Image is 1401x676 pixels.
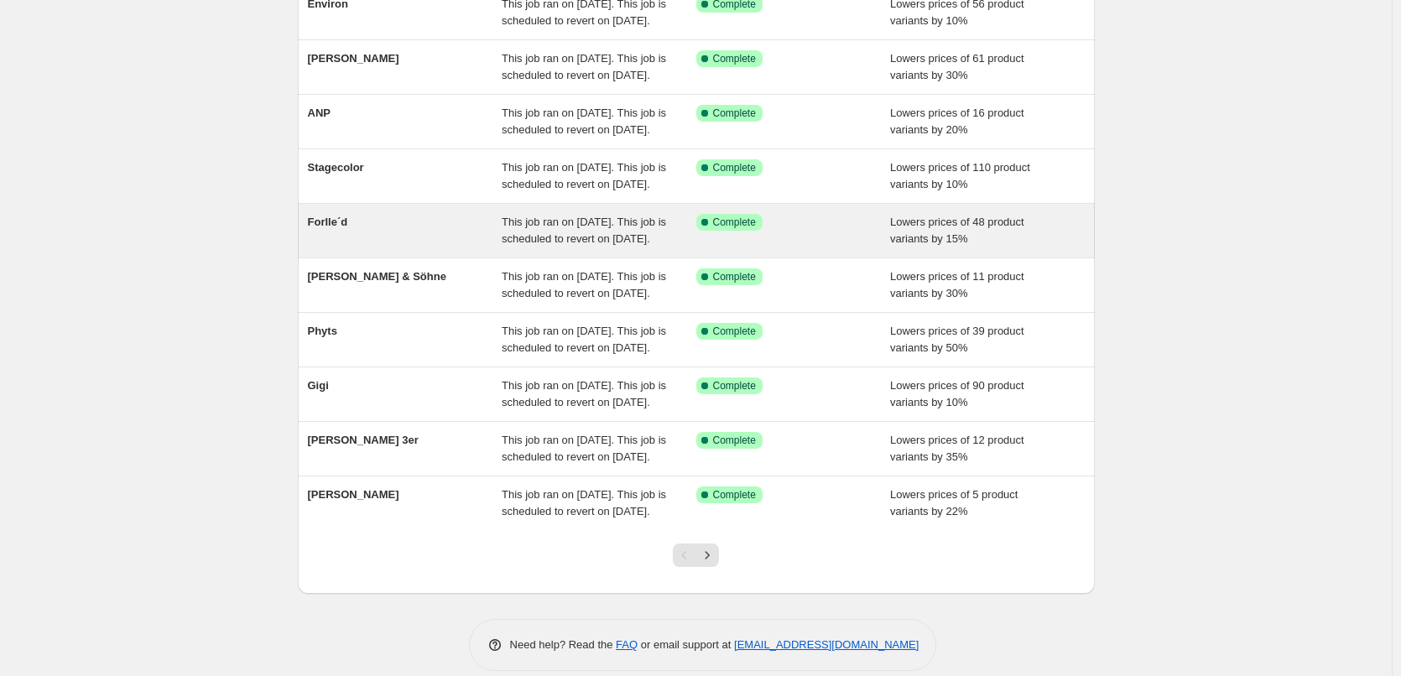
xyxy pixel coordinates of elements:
[502,434,666,463] span: This job ran on [DATE]. This job is scheduled to revert on [DATE].
[713,161,756,174] span: Complete
[502,270,666,299] span: This job ran on [DATE]. This job is scheduled to revert on [DATE].
[713,52,756,65] span: Complete
[308,107,331,119] span: ANP
[734,638,919,651] a: [EMAIL_ADDRESS][DOMAIN_NAME]
[890,325,1024,354] span: Lowers prices of 39 product variants by 50%
[713,270,756,283] span: Complete
[502,216,666,245] span: This job ran on [DATE]. This job is scheduled to revert on [DATE].
[713,379,756,393] span: Complete
[308,434,419,446] span: [PERSON_NAME] 3er
[510,638,617,651] span: Need help? Read the
[890,52,1024,81] span: Lowers prices of 61 product variants by 30%
[502,161,666,190] span: This job ran on [DATE]. This job is scheduled to revert on [DATE].
[308,270,446,283] span: [PERSON_NAME] & Söhne
[616,638,638,651] a: FAQ
[308,52,399,65] span: [PERSON_NAME]
[890,216,1024,245] span: Lowers prices of 48 product variants by 15%
[890,488,1018,517] span: Lowers prices of 5 product variants by 22%
[638,638,734,651] span: or email support at
[890,161,1030,190] span: Lowers prices of 110 product variants by 10%
[713,434,756,447] span: Complete
[308,325,337,337] span: Phyts
[502,379,666,408] span: This job ran on [DATE]. This job is scheduled to revert on [DATE].
[890,270,1024,299] span: Lowers prices of 11 product variants by 30%
[673,543,719,567] nav: Pagination
[502,107,666,136] span: This job ran on [DATE]. This job is scheduled to revert on [DATE].
[502,325,666,354] span: This job ran on [DATE]. This job is scheduled to revert on [DATE].
[502,52,666,81] span: This job ran on [DATE]. This job is scheduled to revert on [DATE].
[308,488,399,501] span: [PERSON_NAME]
[713,488,756,502] span: Complete
[502,488,666,517] span: This job ran on [DATE]. This job is scheduled to revert on [DATE].
[890,434,1024,463] span: Lowers prices of 12 product variants by 35%
[695,543,719,567] button: Next
[713,107,756,120] span: Complete
[308,216,348,228] span: Forlle´d
[713,216,756,229] span: Complete
[890,107,1024,136] span: Lowers prices of 16 product variants by 20%
[713,325,756,338] span: Complete
[890,379,1024,408] span: Lowers prices of 90 product variants by 10%
[308,161,364,174] span: Stagecolor
[308,379,329,392] span: Gigi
